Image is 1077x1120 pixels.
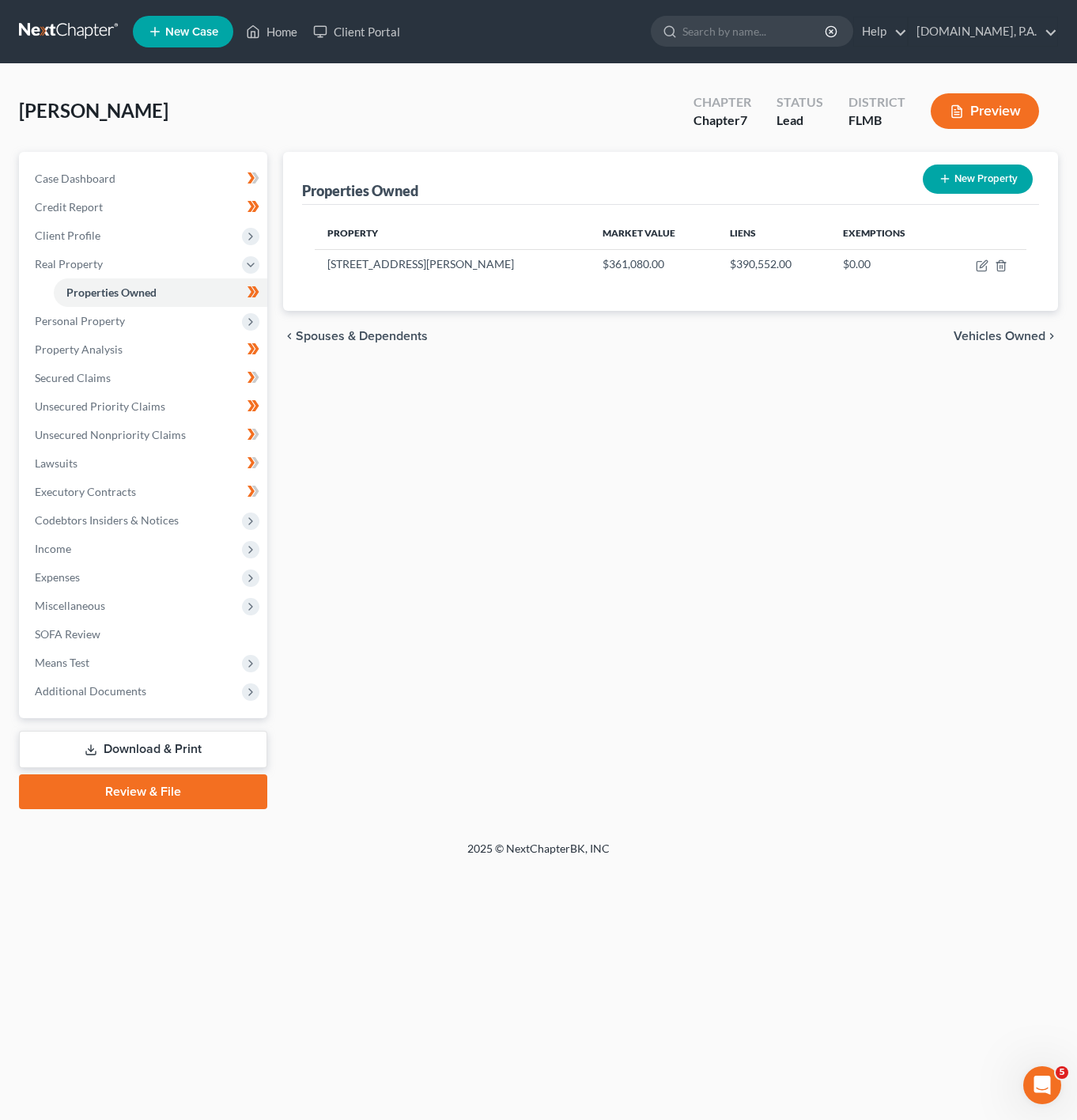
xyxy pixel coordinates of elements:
td: $390,552.00 [717,249,830,279]
a: Properties Owned [54,278,267,307]
th: Market Value [590,218,717,249]
span: Spouses & Dependents [296,330,428,342]
span: Means Test [35,656,89,669]
span: Unsecured Priority Claims [35,399,165,413]
span: Additional Documents [35,684,146,698]
button: Vehicles Owned chevron_right [954,330,1058,342]
input: Search by name... [682,17,827,46]
span: Properties Owned [66,286,157,299]
a: SOFA Review [22,620,267,649]
a: Credit Report [22,193,267,221]
a: Client Portal [305,17,408,46]
span: Expenses [35,570,80,584]
th: Liens [717,218,830,249]
td: $361,080.00 [590,249,717,279]
a: Review & File [19,774,267,809]
span: Unsecured Nonpriority Claims [35,428,186,441]
a: Unsecured Priority Claims [22,392,267,421]
a: Help [854,17,907,46]
div: District [848,93,905,112]
i: chevron_left [283,330,296,342]
span: Codebtors Insiders & Notices [35,513,179,527]
span: Secured Claims [35,371,111,384]
button: Preview [931,93,1039,129]
div: Chapter [693,112,751,130]
a: Lawsuits [22,449,267,478]
span: SOFA Review [35,627,100,641]
a: Home [238,17,305,46]
div: FLMB [848,112,905,130]
button: chevron_left Spouses & Dependents [283,330,428,342]
span: New Case [165,26,218,38]
div: Lead [777,112,823,130]
span: Income [35,542,71,555]
span: Miscellaneous [35,599,105,612]
a: Property Analysis [22,335,267,364]
a: [DOMAIN_NAME], P.A. [909,17,1057,46]
div: Chapter [693,93,751,112]
span: Real Property [35,257,103,271]
span: Vehicles Owned [954,330,1045,342]
span: Property Analysis [35,342,123,356]
span: 7 [740,112,747,127]
div: 2025 © NextChapterBK, INC [88,841,989,869]
a: Download & Print [19,731,267,768]
span: Credit Report [35,200,103,214]
a: Executory Contracts [22,478,267,506]
iframe: Intercom live chat [1023,1066,1061,1104]
th: Property [315,218,590,249]
a: Case Dashboard [22,165,267,193]
span: Client Profile [35,229,100,242]
a: Unsecured Nonpriority Claims [22,421,267,449]
div: Properties Owned [302,181,418,200]
a: Secured Claims [22,364,267,392]
span: Personal Property [35,314,125,327]
span: [PERSON_NAME] [19,99,168,122]
td: $0.00 [830,249,944,279]
div: Status [777,93,823,112]
span: Executory Contracts [35,485,136,498]
td: [STREET_ADDRESS][PERSON_NAME] [315,249,590,279]
span: Lawsuits [35,456,77,470]
button: New Property [923,165,1033,194]
th: Exemptions [830,218,944,249]
i: chevron_right [1045,330,1058,342]
span: 5 [1056,1066,1068,1079]
span: Case Dashboard [35,172,115,185]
